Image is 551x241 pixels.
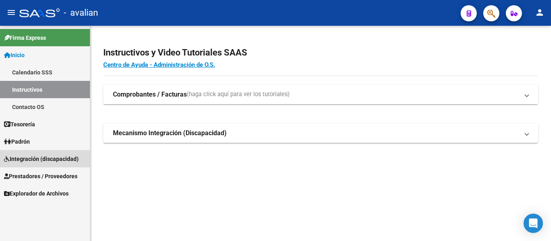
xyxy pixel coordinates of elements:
[64,4,98,22] span: - avalian
[4,33,46,42] span: Firma Express
[103,124,538,143] mat-expansion-panel-header: Mecanismo Integración (Discapacidad)
[535,8,545,17] mat-icon: person
[4,51,25,60] span: Inicio
[103,61,215,68] a: Centro de Ayuda - Administración de O.S.
[524,214,543,233] div: Open Intercom Messenger
[4,154,79,163] span: Integración (discapacidad)
[113,129,227,138] strong: Mecanismo Integración (Discapacidad)
[113,90,187,99] strong: Comprobantes / Facturas
[4,137,30,146] span: Padrón
[4,189,69,198] span: Explorador de Archivos
[4,172,77,181] span: Prestadores / Proveedores
[4,120,35,129] span: Tesorería
[187,90,290,99] span: (haga click aquí para ver los tutoriales)
[6,8,16,17] mat-icon: menu
[103,45,538,60] h2: Instructivos y Video Tutoriales SAAS
[103,85,538,104] mat-expansion-panel-header: Comprobantes / Facturas(haga click aquí para ver los tutoriales)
